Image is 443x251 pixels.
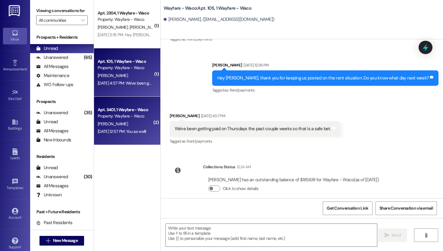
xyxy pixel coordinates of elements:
a: Site Visit • [3,87,27,104]
span: • [23,185,24,189]
div: Hey [PERSON_NAME], thank you for keeping us posted on the rent situation. Do you know what day ne... [217,75,429,81]
i:  [46,238,50,243]
div: [DATE] 12:57 PM: You as well! [98,129,146,134]
div: Prospects + Residents [30,34,94,40]
div: (35) [83,108,94,117]
div: Unread [36,45,58,52]
div: Residents [30,153,94,160]
span: New Message [53,237,78,244]
div: All Messages [36,128,68,134]
div: Unanswered [36,54,68,61]
button: New Message [39,236,84,246]
div: [PERSON_NAME]. ([EMAIL_ADDRESS][DOMAIN_NAME]) [164,16,275,23]
a: Buildings [3,117,27,133]
div: Apt. 2304, 1 Wayfare - Waco [98,10,153,16]
div: [DATE] 5:18 PM: Hey [PERSON_NAME], I just emailed it to you. Please let me know if you did not ge... [98,32,272,37]
label: Viewing conversations for [36,6,88,15]
div: All Messages [36,63,68,70]
div: Prospects [30,98,94,105]
div: Tagged as: [170,137,341,146]
div: Collections Status [203,164,235,170]
i:  [385,233,389,238]
div: 12:24 AM [235,164,251,170]
span: Rent/payments [187,139,212,144]
div: Unanswered [36,110,68,116]
div: We've been getting paid on Thursdays the past couple weeks so that is a safe bet. [175,126,331,132]
div: Property: Wayfare - Waco [98,113,153,119]
div: Past + Future Residents [30,209,94,215]
div: Tagged as: [212,86,438,95]
div: Future Residents [36,229,77,235]
a: Templates • [3,176,27,193]
a: Leads [3,146,27,163]
span: Rent/payments [187,37,212,42]
div: Property: Wayfare - Waco [98,16,153,23]
button: Send [378,228,407,242]
div: (65) [82,53,94,62]
div: Unread [36,165,58,171]
b: Wayfare - Waco: Apt. 105, 1 Wayfare - Waco [164,5,251,11]
img: ResiDesk Logo [9,5,21,16]
div: (30) [82,172,94,182]
span: Share Conversation via email [379,205,433,211]
div: Apt. 105, 1 Wayfare - Waco [98,58,153,65]
div: [DATE] 12:36 PM [242,62,269,68]
span: Rent/payments [230,88,255,93]
div: [PERSON_NAME] [170,113,341,121]
div: Apt. 3401, 1 Wayfare - Waco [98,107,153,113]
span: Get Conversation Link [327,205,368,211]
div: Tagged as: [170,35,415,43]
div: Unknown [36,192,62,198]
button: Get Conversation Link [323,201,372,215]
div: Unanswered [36,174,68,180]
div: [DATE] 4:57 PM: We've been getting paid on Thursdays the past couple weeks so that is a safe bet. [98,80,270,86]
div: All Messages [36,183,68,189]
span: Send [391,232,401,238]
div: [PERSON_NAME] [212,62,438,70]
a: Account [3,206,27,222]
span: • [27,66,28,70]
span: [PERSON_NAME] [98,24,130,30]
input: All communities [39,15,78,25]
div: Unread [36,119,58,125]
span: [PERSON_NAME] [98,121,128,127]
div: [DATE] 4:57 PM [200,113,225,119]
span: • [22,96,23,100]
div: New Inbounds [36,137,71,143]
div: WO Follow-ups [36,82,73,88]
div: Property: Wayfare - Waco [98,65,153,71]
i:  [424,233,428,238]
i:  [81,18,84,23]
div: Past Residents [36,220,73,226]
button: Share Conversation via email [375,201,437,215]
span: [PERSON_NAME] [129,24,159,30]
div: Maintenance [36,72,69,79]
div: [PERSON_NAME] has an outstanding balance of $1856.18 for Wayfare - Waco (as of [DATE]) [208,177,379,183]
a: Inbox [3,28,27,44]
span: [PERSON_NAME] [98,73,128,78]
label: Click to show details [223,185,258,192]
